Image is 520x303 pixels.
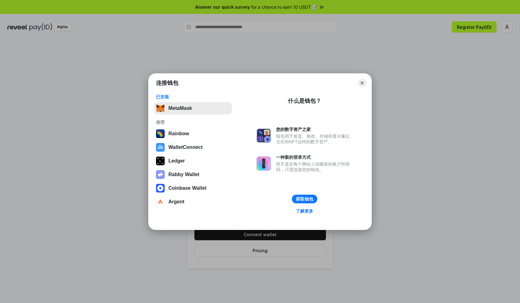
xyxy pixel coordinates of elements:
[156,94,230,100] div: 已安装
[156,79,178,87] h1: 连接钱包
[168,145,203,150] div: WalletConnect
[276,161,353,172] div: 而不是在每个网站上创建新的账户和密码，只需连接您的钱包。
[168,199,184,205] div: Argent
[276,127,353,132] div: 您的数字资产之家
[156,170,165,179] img: svg+xml,%3Csvg%20xmlns%3D%22http%3A%2F%2Fwww.w3.org%2F2000%2Fsvg%22%20fill%3D%22none%22%20viewBox...
[276,154,353,160] div: 一种新的登录方式
[256,156,271,171] img: svg+xml,%3Csvg%20xmlns%3D%22http%3A%2F%2Fwww.w3.org%2F2000%2Fsvg%22%20fill%3D%22none%22%20viewBox...
[168,172,199,177] div: Rabby Wallet
[168,106,192,111] div: MetaMask
[292,207,317,215] a: 了解更多
[156,143,165,152] img: svg+xml,%3Csvg%20width%3D%2228%22%20height%3D%2228%22%20viewBox%3D%220%200%2028%2028%22%20fill%3D...
[168,158,185,164] div: Ledger
[154,196,232,208] button: Argent
[156,104,165,113] img: svg+xml,%3Csvg%20fill%3D%22none%22%20height%3D%2233%22%20viewBox%3D%220%200%2035%2033%22%20width%...
[156,157,165,165] img: svg+xml,%3Csvg%20xmlns%3D%22http%3A%2F%2Fwww.w3.org%2F2000%2Fsvg%22%20width%3D%2228%22%20height%3...
[154,128,232,140] button: Rainbow
[154,155,232,167] button: Ledger
[292,195,317,203] button: 获取钱包
[154,102,232,115] button: MetaMask
[156,129,165,138] img: svg+xml,%3Csvg%20width%3D%22120%22%20height%3D%22120%22%20viewBox%3D%220%200%20120%20120%22%20fil...
[168,131,189,136] div: Rainbow
[156,119,230,125] div: 推荐
[156,197,165,206] img: svg+xml,%3Csvg%20width%3D%2228%22%20height%3D%2228%22%20viewBox%3D%220%200%2028%2028%22%20fill%3D...
[154,182,232,194] button: Coinbase Wallet
[358,79,366,87] button: Close
[154,141,232,154] button: WalletConnect
[256,128,271,143] img: svg+xml,%3Csvg%20xmlns%3D%22http%3A%2F%2Fwww.w3.org%2F2000%2Fsvg%22%20fill%3D%22none%22%20viewBox...
[296,208,313,214] div: 了解更多
[296,196,313,202] div: 获取钱包
[168,185,206,191] div: Coinbase Wallet
[154,168,232,181] button: Rabby Wallet
[288,97,321,105] div: 什么是钱包？
[276,133,353,145] div: 钱包用于发送、接收、存储和显示像以太坊和NFT这样的数字资产。
[156,184,165,193] img: svg+xml,%3Csvg%20width%3D%2228%22%20height%3D%2228%22%20viewBox%3D%220%200%2028%2028%22%20fill%3D...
